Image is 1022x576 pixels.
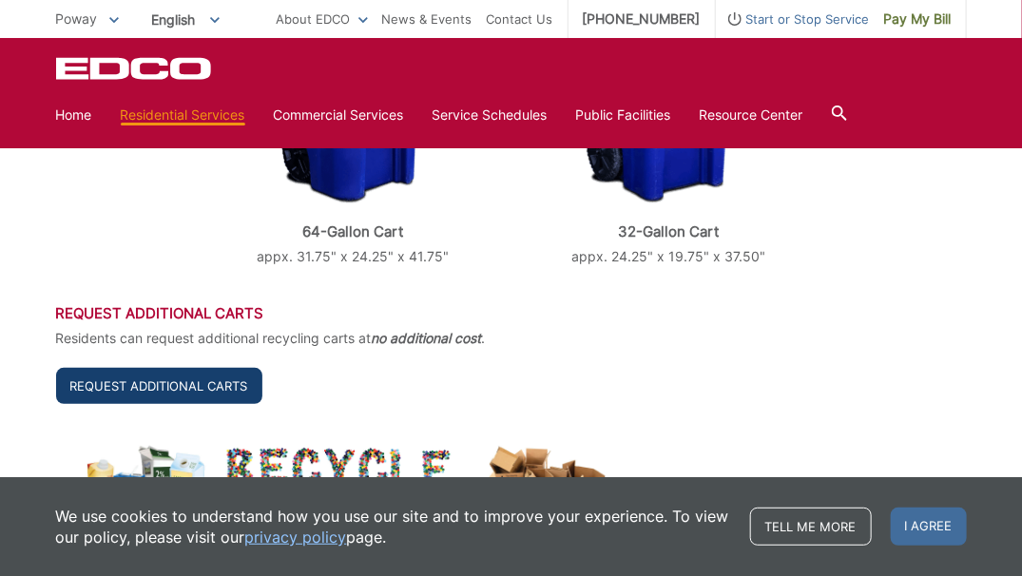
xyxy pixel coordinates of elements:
[433,105,548,125] a: Service Schedules
[138,4,234,35] span: English
[56,57,214,80] a: EDCD logo. Return to the homepage.
[884,9,952,29] span: Pay My Bill
[56,328,967,349] p: Residents can request additional recycling carts at .
[530,246,809,267] p: appx. 24.25" x 19.75" x 37.50"
[121,105,245,125] a: Residential Services
[245,527,347,547] a: privacy policy
[56,305,967,322] h3: Request Additional Carts
[56,506,731,547] p: We use cookies to understand how you use our site and to improve your experience. To view our pol...
[56,368,262,404] a: Request Additional Carts
[576,105,671,125] a: Public Facilities
[382,9,472,29] a: News & Events
[530,223,809,240] p: 32-Gallon Cart
[750,508,872,546] a: Tell me more
[277,9,368,29] a: About EDCO
[487,9,553,29] a: Contact Us
[274,105,404,125] a: Commercial Services
[372,330,482,346] strong: no additional cost
[56,10,98,27] span: Poway
[214,223,493,240] p: 64-Gallon Cart
[56,105,92,125] a: Home
[891,508,967,546] span: I agree
[214,246,493,267] p: appx. 31.75" x 24.25" x 41.75"
[700,105,803,125] a: Resource Center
